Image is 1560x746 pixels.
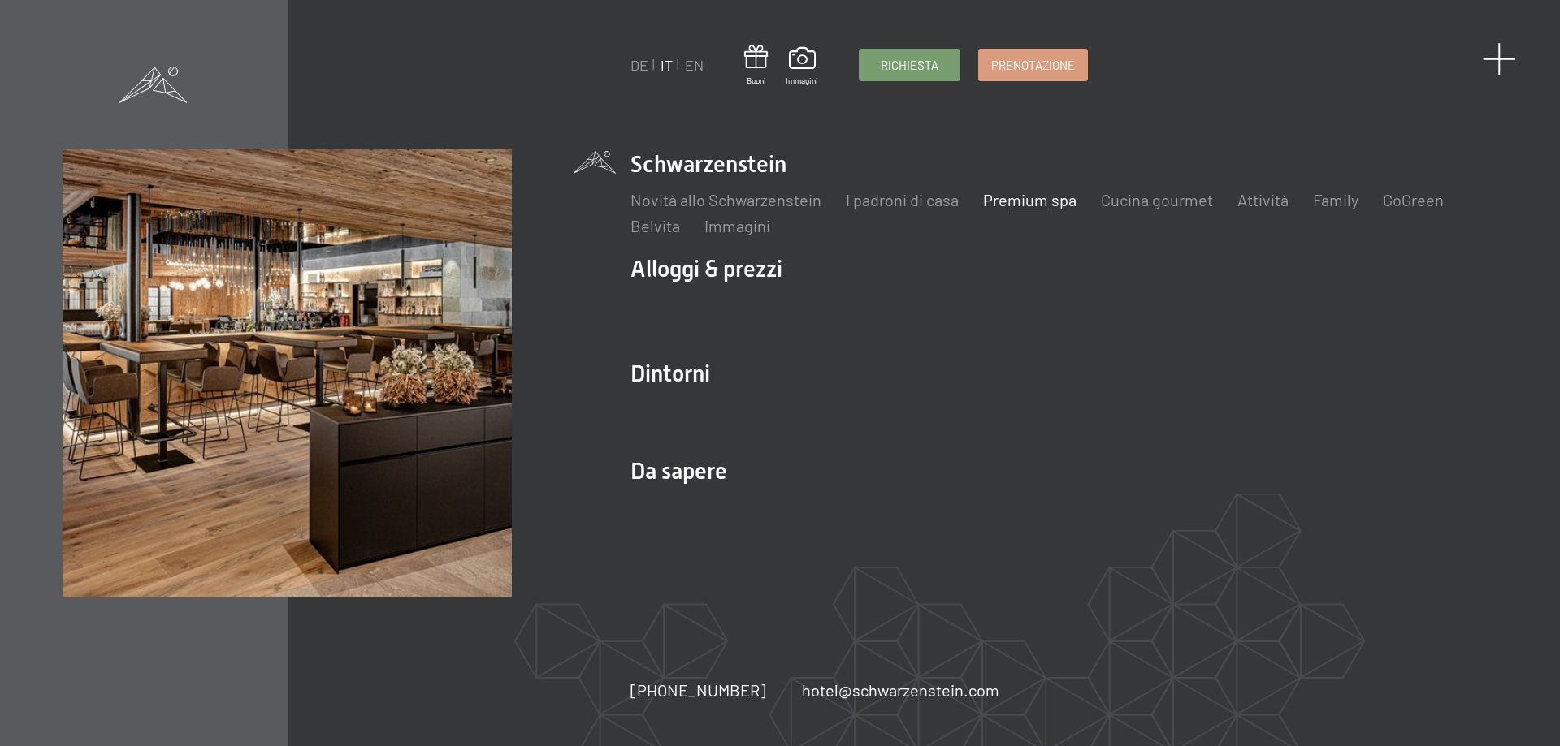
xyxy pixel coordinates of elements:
span: [PHONE_NUMBER] [630,680,766,700]
span: Prenotazione [991,57,1075,74]
a: [PHONE_NUMBER] [630,679,766,701]
a: Prenotazione [979,50,1087,80]
a: Novità allo Schwarzenstein [630,190,821,209]
a: Family [1313,190,1358,209]
a: Cucina gourmet [1101,190,1213,209]
a: IT [661,56,673,74]
a: Premium spa [983,190,1077,209]
a: hotel@schwarzenstein.com [802,679,999,701]
a: Attività [1237,190,1289,209]
span: Buoni [744,75,768,86]
a: Buoni [744,45,768,86]
a: Belvita [630,216,680,235]
a: I padroni di casa [846,190,959,209]
a: DE [630,56,648,74]
a: Richiesta [860,50,960,80]
span: Richiesta [881,57,938,74]
a: GoGreen [1383,190,1444,209]
a: EN [685,56,704,74]
a: Immagini [786,47,818,86]
span: Immagini [786,75,818,86]
a: Immagini [704,216,770,235]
